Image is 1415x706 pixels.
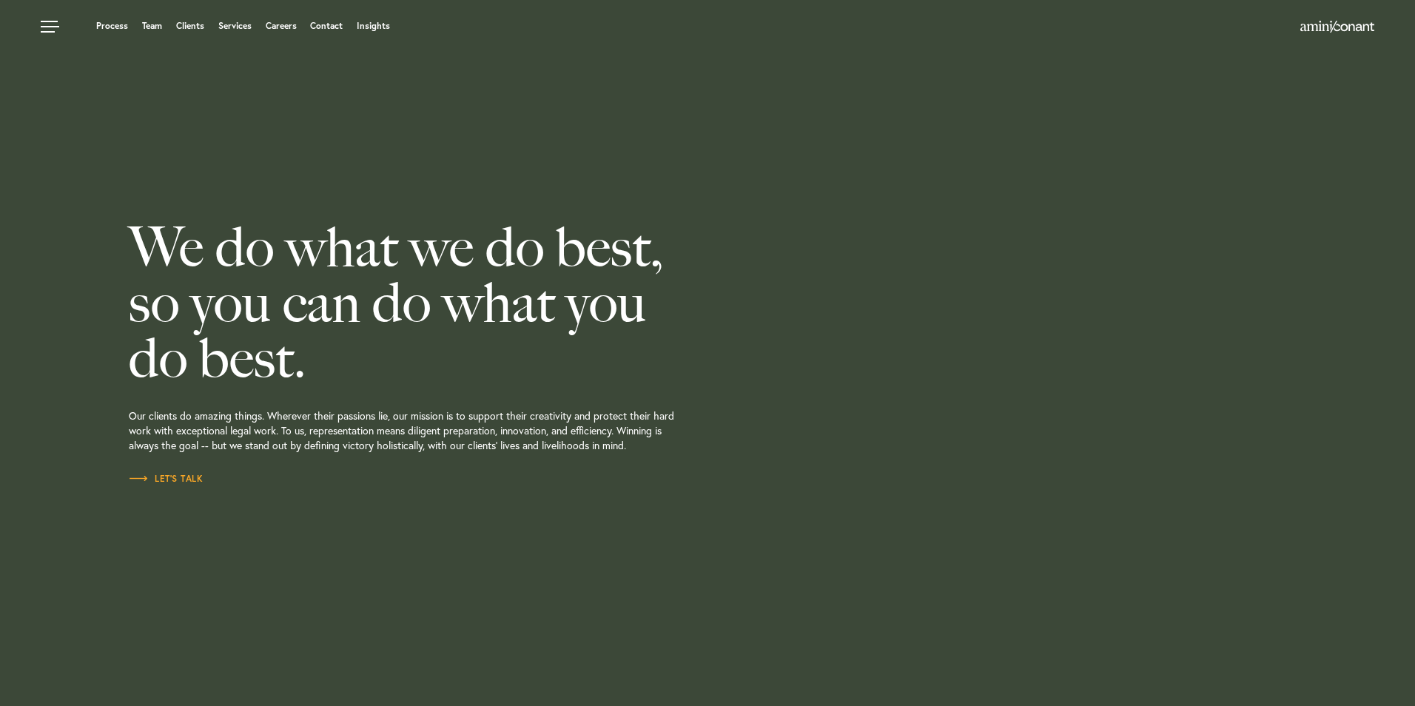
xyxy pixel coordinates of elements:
[266,21,297,30] a: Careers
[96,21,128,30] a: Process
[129,474,203,483] span: Let’s Talk
[357,21,390,30] a: Insights
[129,220,814,386] h2: We do what we do best, so you can do what you do best.
[218,21,252,30] a: Services
[129,471,203,486] a: Let’s Talk
[176,21,204,30] a: Clients
[142,21,162,30] a: Team
[310,21,343,30] a: Contact
[1300,21,1374,33] img: Amini & Conant
[129,386,814,471] p: Our clients do amazing things. Wherever their passions lie, our mission is to support their creat...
